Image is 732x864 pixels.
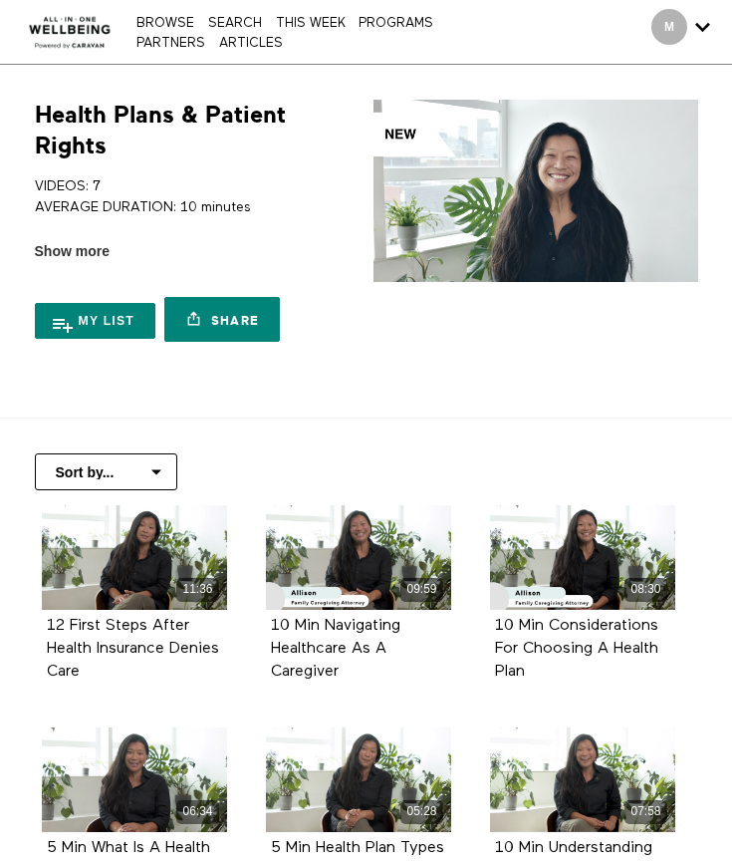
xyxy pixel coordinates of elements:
a: Share [164,297,280,342]
a: 10 Min Considerations For Choosing A Health Plan 08:30 [490,505,675,610]
div: 07:58 [624,800,667,823]
div: 06:34 [176,800,219,823]
a: 10 Min Navigating Healthcare As A Caregiver [271,618,400,679]
a: 10 Min Understanding Medical Prior Authorization 07:58 [490,727,675,832]
nav: Primary [131,12,496,53]
p: VIDEOS: 7 AVERAGE DURATION: 10 minutes [35,176,360,217]
a: 10 Min Considerations For Choosing A Health Plan [495,618,658,679]
a: 5 Min What Is A Health Plan Contract? 06:34 [42,727,227,832]
img: Health Plans & Patient Rights [373,100,698,282]
a: 12 First Steps After Health Insurance Denies Care 11:36 [42,505,227,610]
a: Browse [131,17,199,30]
strong: 12 First Steps After Health Insurance Denies Care [47,618,219,680]
span: Show more [35,241,110,262]
img: CARAVAN [23,3,117,52]
div: 05:28 [400,800,443,823]
div: 09:59 [400,578,443,601]
a: 5 Min Health Plan Types & Rules 05:28 [266,727,451,832]
a: PROGRAMS [354,17,438,30]
div: 08:30 [624,578,667,601]
button: My list [35,303,156,339]
a: 10 Min Navigating Healthcare As A Caregiver 09:59 [266,505,451,610]
a: THIS WEEK [271,17,351,30]
a: 12 First Steps After Health Insurance Denies Care [47,618,219,679]
a: PARTNERS [131,37,210,50]
h1: Health Plans & Patient Rights [35,100,360,161]
a: Search [203,17,267,30]
a: ARTICLES [214,37,288,50]
strong: 10 Min Considerations For Choosing A Health Plan [495,618,658,680]
strong: 10 Min Navigating Healthcare As A Caregiver [271,618,400,680]
div: 11:36 [176,578,219,601]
